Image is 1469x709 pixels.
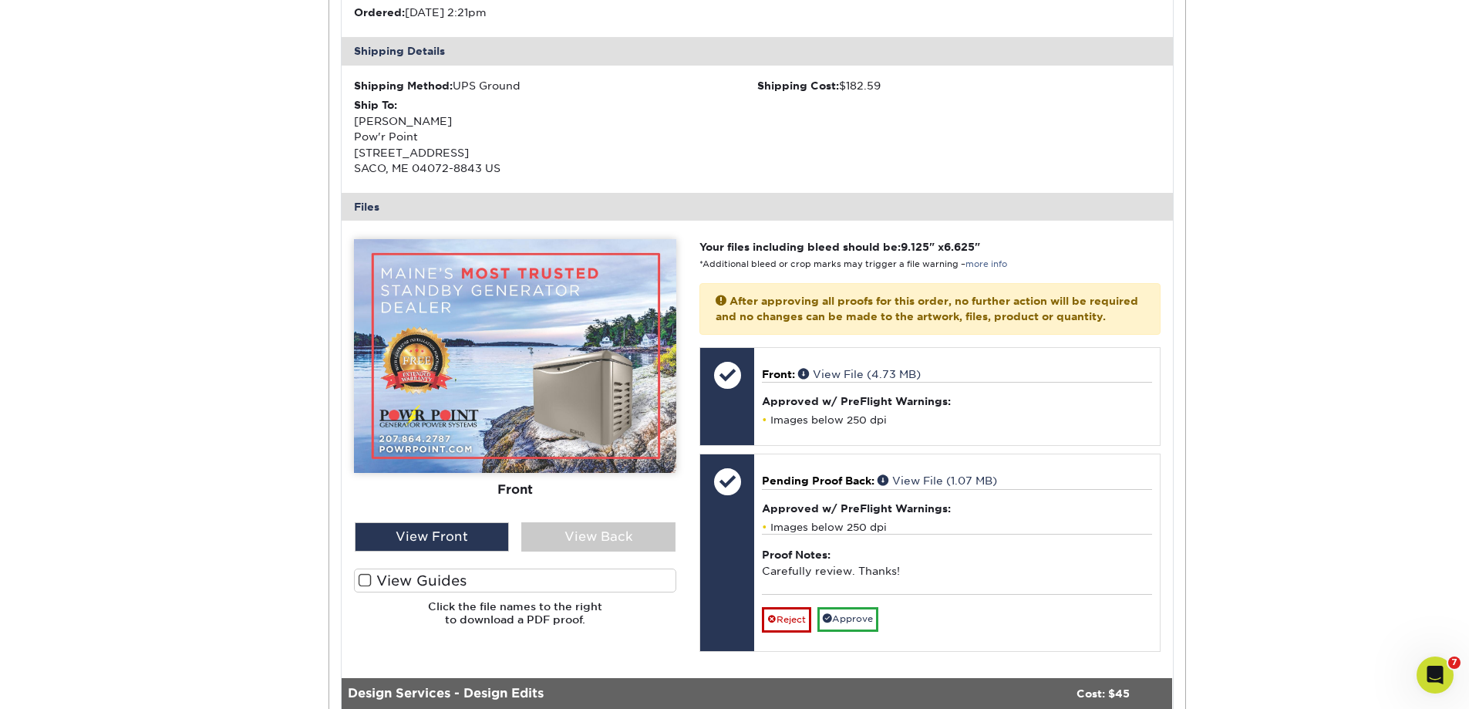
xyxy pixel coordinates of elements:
iframe: Google Customer Reviews [4,662,131,704]
div: Front [354,473,676,507]
div: Shipping Details [342,37,1173,65]
li: Images below 250 dpi [762,414,1151,427]
li: Images below 250 dpi [762,521,1151,534]
h4: Approved w/ PreFlight Warnings: [762,395,1151,407]
a: View File (1.07 MB) [878,474,997,487]
div: [PERSON_NAME] Pow'r Point [STREET_ADDRESS] SACO, ME 04072-8843 US [354,97,757,176]
div: Carefully review. Thanks! [762,534,1151,594]
strong: Cost: $45 [1076,687,1130,699]
h6: Click the file names to the right to download a PDF proof. [354,600,676,638]
iframe: Intercom live chat [1417,657,1454,694]
div: Files [342,193,1173,221]
li: [DATE] 2:21pm [354,5,757,20]
a: View File (4.73 MB) [798,368,921,380]
span: 7 [1448,657,1461,669]
strong: Ship To: [354,99,397,111]
h4: Approved w/ PreFlight Warnings: [762,502,1151,515]
div: $182.59 [757,78,1161,93]
span: 9.125 [901,241,929,253]
strong: Your files including bleed should be: " x " [699,241,980,253]
strong: Design Services - Design Edits [348,686,544,701]
strong: Shipping Cost: [757,79,839,92]
strong: Shipping Method: [354,79,453,92]
a: more info [965,259,1007,269]
strong: Proof Notes: [762,549,831,561]
label: View Guides [354,569,676,593]
strong: Ordered: [354,6,405,19]
small: *Additional bleed or crop marks may trigger a file warning – [699,259,1007,269]
div: View Front [355,522,509,552]
span: Pending Proof Back: [762,474,874,487]
a: Approve [817,607,878,631]
span: 6.625 [944,241,975,253]
strong: After approving all proofs for this order, no further action will be required and no changes can ... [716,295,1138,322]
div: UPS Ground [354,78,757,93]
a: Reject [762,607,811,632]
div: View Back [521,522,676,552]
span: Front: [762,368,795,380]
